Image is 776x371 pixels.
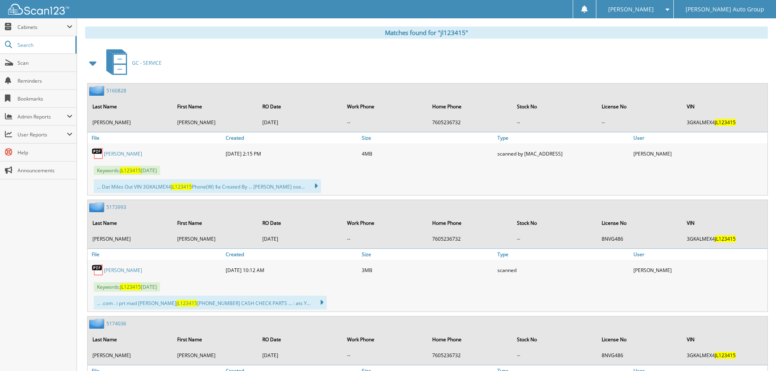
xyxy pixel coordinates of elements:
[18,77,73,84] span: Reminders
[104,267,142,274] a: [PERSON_NAME]
[631,145,767,162] div: [PERSON_NAME]
[608,7,654,12] span: [PERSON_NAME]
[683,98,767,115] th: VIN
[173,98,257,115] th: First Name
[683,232,767,246] td: 3GKALMEX4
[171,183,192,190] span: JL123415
[258,116,342,129] td: [DATE]
[89,86,106,96] img: folder2.png
[343,215,427,231] th: Work Phone
[343,116,427,129] td: --
[88,98,172,115] th: Last Name
[176,300,197,307] span: JL123415
[513,232,597,246] td: --
[683,349,767,362] td: 3GKALMEX4
[258,215,342,231] th: RO Date
[94,296,327,310] div: ... .com . i prt mad [PERSON_NAME] [PHONE_NUMBER] CASH CHECK PARTS ... : ats Y...
[88,116,172,129] td: [PERSON_NAME]
[343,349,427,362] td: --
[598,116,681,129] td: --
[18,42,71,48] span: Search
[94,166,160,175] span: Keywords: [DATE]
[598,331,681,348] th: License No
[715,235,736,242] span: JL123415
[94,179,321,193] div: ... Dat Miles Out VIN 3GKALMEX4 Phone(W) $a Created By ... [PERSON_NAME] ose...
[224,262,360,278] div: [DATE] 10:12 AM
[495,132,631,143] a: Type
[173,116,257,129] td: [PERSON_NAME]
[89,318,106,329] img: folder2.png
[224,145,360,162] div: [DATE] 2:15 PM
[106,87,126,94] a: 5160828
[598,232,681,246] td: 8NVG486
[258,331,342,348] th: RO Date
[18,149,73,156] span: Help
[106,204,126,211] a: 5173993
[88,232,172,246] td: [PERSON_NAME]
[173,331,257,348] th: First Name
[683,215,767,231] th: VIN
[18,24,67,31] span: Cabinets
[120,283,141,290] span: JL123415
[343,98,427,115] th: Work Phone
[598,349,681,362] td: 8NVG486
[360,262,496,278] div: 3MB
[428,349,512,362] td: 7605236732
[735,332,776,371] iframe: Chat Widget
[598,215,681,231] th: License No
[343,232,427,246] td: --
[173,232,257,246] td: [PERSON_NAME]
[120,167,141,174] span: JL123415
[18,59,73,66] span: Scan
[18,113,67,120] span: Admin Reports
[513,215,597,231] th: Stock No
[18,167,73,174] span: Announcements
[132,59,162,66] span: GC - SERVICE
[106,320,126,327] a: 5174036
[101,47,162,79] a: GC - SERVICE
[224,132,360,143] a: Created
[428,232,512,246] td: 7605236732
[513,98,597,115] th: Stock No
[85,26,768,39] div: Matches found for "jl123415"
[428,215,512,231] th: Home Phone
[360,145,496,162] div: 4MB
[428,116,512,129] td: 7605236732
[173,215,257,231] th: First Name
[88,249,224,260] a: File
[495,249,631,260] a: Type
[343,331,427,348] th: Work Phone
[258,98,342,115] th: RO Date
[686,7,764,12] span: [PERSON_NAME] Auto Group
[513,349,597,362] td: --
[360,132,496,143] a: Size
[18,131,67,138] span: User Reports
[715,352,736,359] span: JL123415
[360,249,496,260] a: Size
[92,264,104,276] img: PDF.png
[94,282,160,292] span: Keywords: [DATE]
[258,232,342,246] td: [DATE]
[88,331,172,348] th: Last Name
[683,331,767,348] th: VIN
[428,331,512,348] th: Home Phone
[683,116,767,129] td: 3GKALMEX4
[598,98,681,115] th: License No
[513,331,597,348] th: Stock No
[631,249,767,260] a: User
[495,262,631,278] div: scanned
[88,132,224,143] a: File
[631,262,767,278] div: [PERSON_NAME]
[88,215,172,231] th: Last Name
[224,249,360,260] a: Created
[715,119,736,126] span: JL123415
[89,202,106,212] img: folder2.png
[92,147,104,160] img: PDF.png
[18,95,73,102] span: Bookmarks
[258,349,342,362] td: [DATE]
[513,116,597,129] td: --
[495,145,631,162] div: scanned by [MAC_ADDRESS]
[8,4,69,15] img: scan123-logo-white.svg
[631,132,767,143] a: User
